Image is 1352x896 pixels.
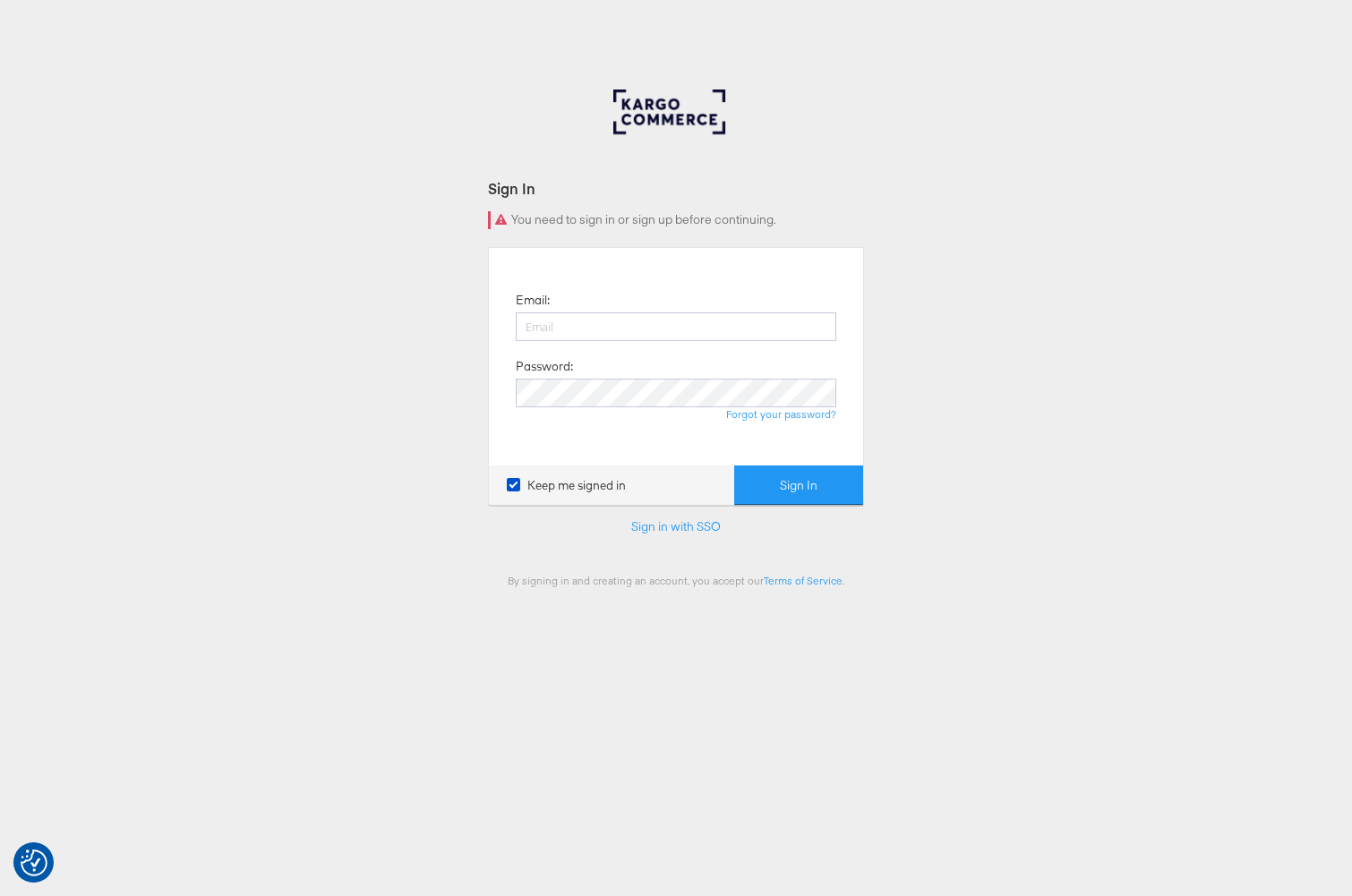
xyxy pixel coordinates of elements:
[21,849,47,876] button: Consent Preferences
[488,574,864,587] div: By signing in and creating an account, you accept our .
[21,849,47,876] img: Revisit consent button
[764,574,843,587] a: Terms of Service
[488,178,864,199] div: Sign In
[488,211,864,229] div: You need to sign in or sign up before continuing.
[507,477,626,494] label: Keep me signed in
[516,358,573,375] label: Password:
[726,407,836,421] a: Forgot your password?
[516,312,836,341] input: Email
[516,292,550,309] label: Email:
[734,465,863,506] button: Sign In
[631,518,721,534] a: Sign in with SSO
